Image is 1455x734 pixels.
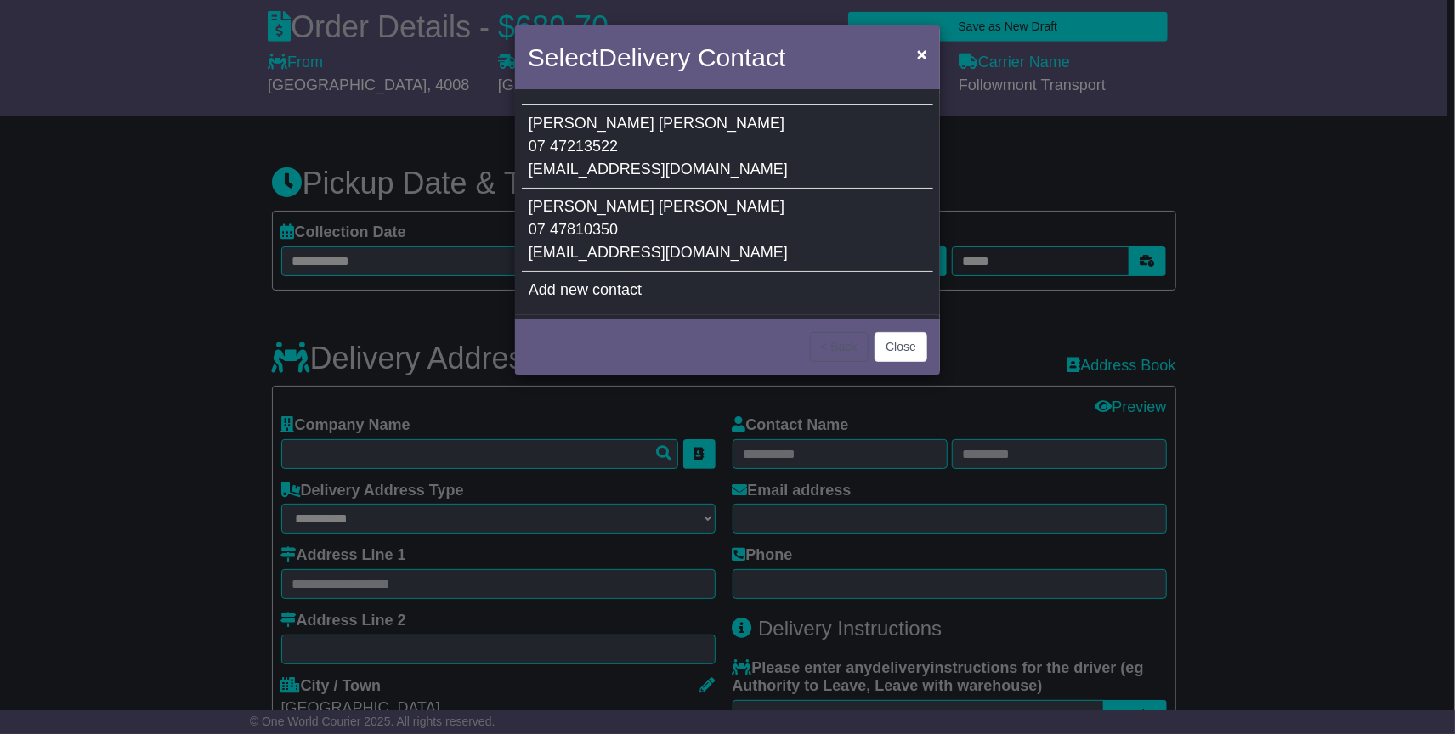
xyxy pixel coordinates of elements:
button: < Back [810,332,869,362]
span: [PERSON_NAME] [529,198,654,215]
span: Add new contact [529,281,642,298]
h4: Select [528,38,785,76]
span: [PERSON_NAME] [529,115,654,132]
span: [EMAIL_ADDRESS][DOMAIN_NAME] [529,244,788,261]
button: Close [875,332,927,362]
span: Delivery [598,43,690,71]
span: [PERSON_NAME] [659,115,784,132]
span: 07 47810350 [529,221,618,238]
button: Close [909,37,936,71]
span: 07 47213522 [529,138,618,155]
span: [PERSON_NAME] [659,198,784,215]
span: [EMAIL_ADDRESS][DOMAIN_NAME] [529,161,788,178]
span: Contact [698,43,785,71]
span: × [917,44,927,64]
